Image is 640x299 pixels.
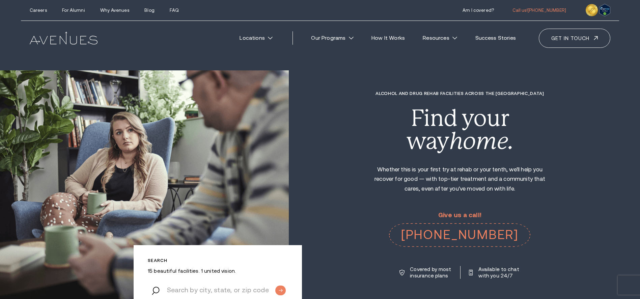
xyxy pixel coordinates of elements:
[170,8,178,13] a: FAQ
[365,31,412,45] a: How It Works
[399,266,452,279] a: Covered by most insurance plans
[599,6,610,12] a: Verify LegitScript Approval for www.avenuesrecovery.com
[512,8,566,13] a: Call us![PHONE_NUMBER]
[599,4,610,16] img: Verify Approval for www.avenuesrecovery.com
[468,31,523,45] a: Success Stories
[30,8,47,13] a: Careers
[539,29,610,48] a: Get in touch
[528,8,566,13] span: [PHONE_NUMBER]
[368,107,552,153] div: Find your way
[389,223,530,247] a: [PHONE_NUMBER]
[144,8,155,13] a: Blog
[368,91,552,96] h1: Alcohol and Drug Rehab Facilities across the [GEOGRAPHIC_DATA]
[469,266,520,279] a: Available to chat with you 24/7
[233,31,280,45] a: Locations
[449,128,513,154] i: home.
[148,258,288,263] p: Search
[100,8,129,13] a: Why Avenues
[368,165,552,194] p: Whether this is your first try at rehab or your tenth, we'll help you recover for good — with top...
[478,266,520,279] p: Available to chat with you 24/7
[275,286,286,295] input: Submit
[389,212,530,219] p: Give us a call!
[304,31,360,45] a: Our Programs
[148,268,288,274] p: 15 beautiful facilities. 1 united vision.
[62,8,85,13] a: For Alumni
[463,8,494,13] a: Am I covered?
[410,266,452,279] p: Covered by most insurance plans
[416,31,464,45] a: Resources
